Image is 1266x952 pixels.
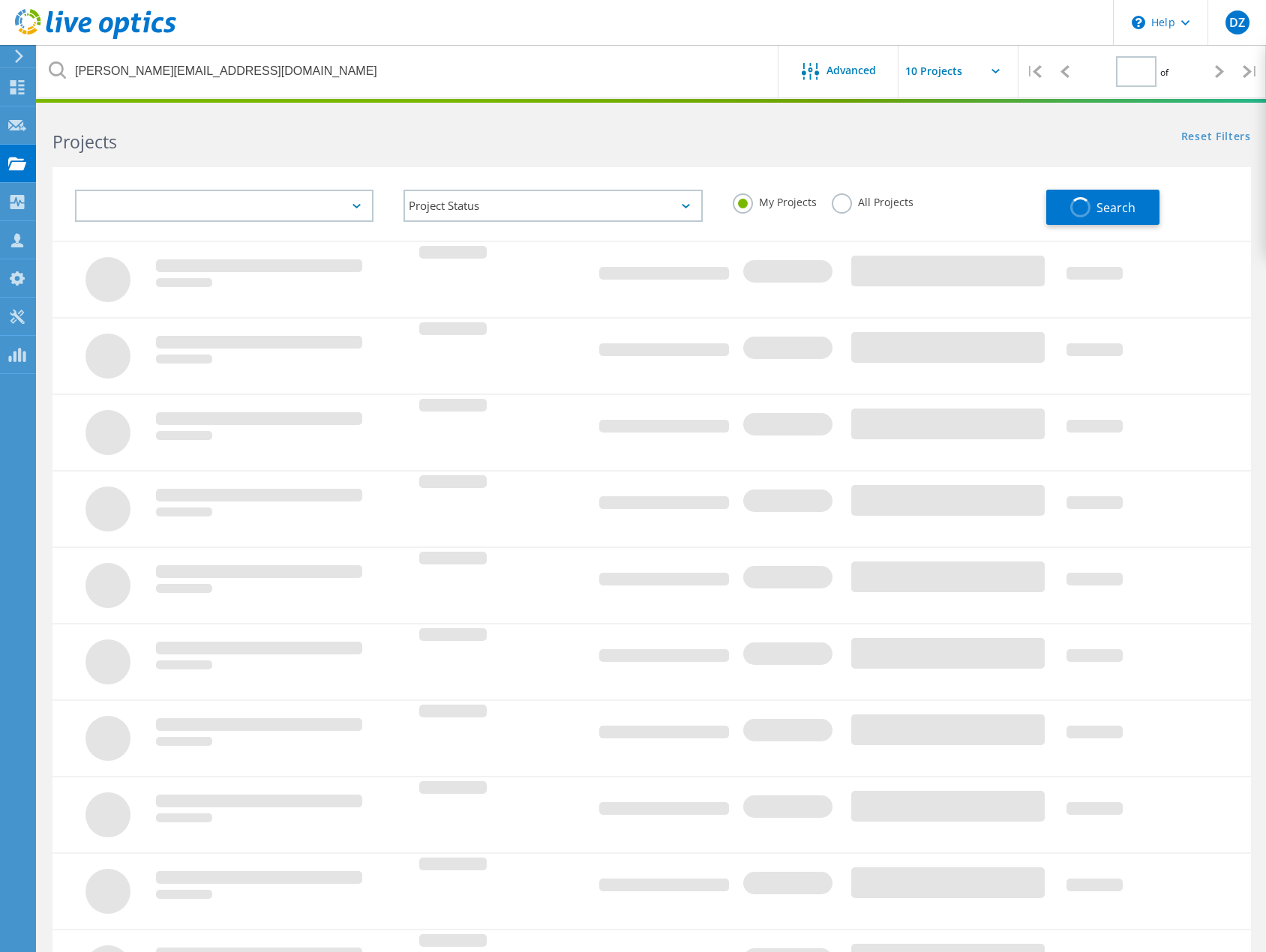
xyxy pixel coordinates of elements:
button: Search [1046,190,1159,225]
span: DZ [1229,16,1245,28]
input: Search projects by name, owner, ID, company, etc [37,45,779,97]
span: of [1160,66,1168,79]
b: Projects [52,130,117,154]
div: | [1018,45,1049,98]
div: | [1235,45,1266,98]
label: All Projects [832,193,913,208]
div: Project Status [403,190,702,222]
span: Advanced [826,65,876,76]
label: My Projects [733,193,817,208]
a: Reset Filters [1181,131,1251,144]
span: Search [1096,199,1135,216]
svg: \n [1132,16,1145,29]
a: Live Optics Dashboard [15,31,176,42]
